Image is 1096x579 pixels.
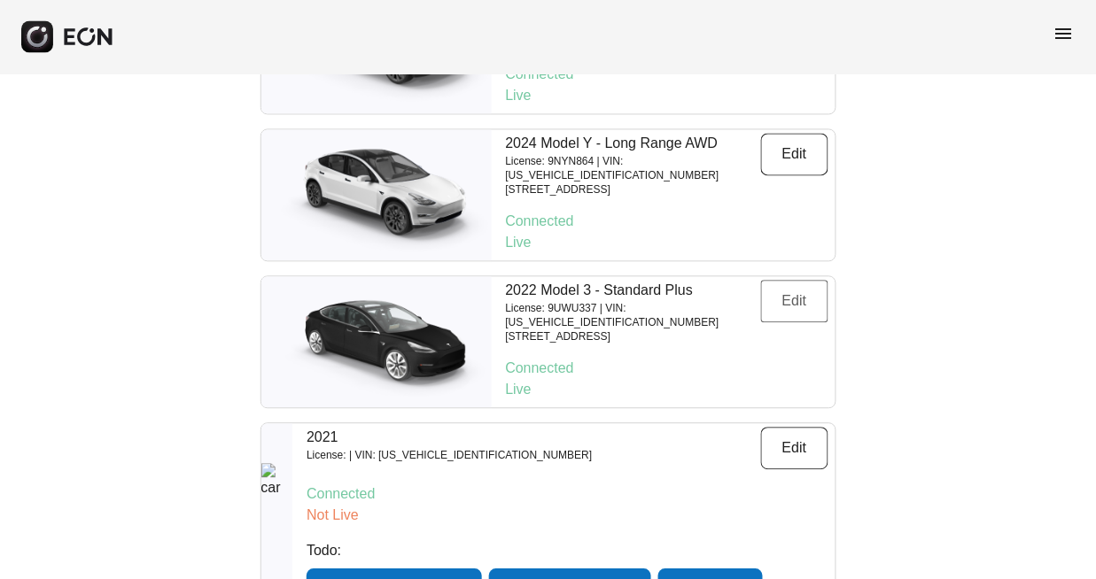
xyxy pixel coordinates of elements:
p: Connected [506,212,828,233]
p: Connected [506,65,828,86]
p: Live [506,233,828,254]
p: 2022 Model 3 - Standard Plus [506,281,761,302]
button: Edit [761,428,828,470]
p: [STREET_ADDRESS] [506,183,761,197]
button: Edit [761,281,828,323]
p: 2024 Model Y - Long Range AWD [506,134,761,155]
p: License: 9NYN864 | VIN: [US_VEHICLE_IDENTIFICATION_NUMBER] [506,155,761,183]
p: Live [506,86,828,107]
span: menu [1053,24,1075,45]
p: Not Live [307,506,828,527]
img: car [261,464,293,579]
p: Connected [307,484,828,506]
p: License: 9UWU337 | VIN: [US_VEHICLE_IDENTIFICATION_NUMBER] [506,302,761,330]
p: Todo: [307,541,828,562]
button: Edit [761,134,828,176]
img: car [261,138,492,253]
p: License: | VIN: [US_VEHICLE_IDENTIFICATION_NUMBER] [307,449,592,463]
p: 2021 [307,428,592,449]
p: Connected [506,359,828,380]
img: car [261,285,492,400]
p: [STREET_ADDRESS] [506,330,761,344]
p: Live [506,380,828,401]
